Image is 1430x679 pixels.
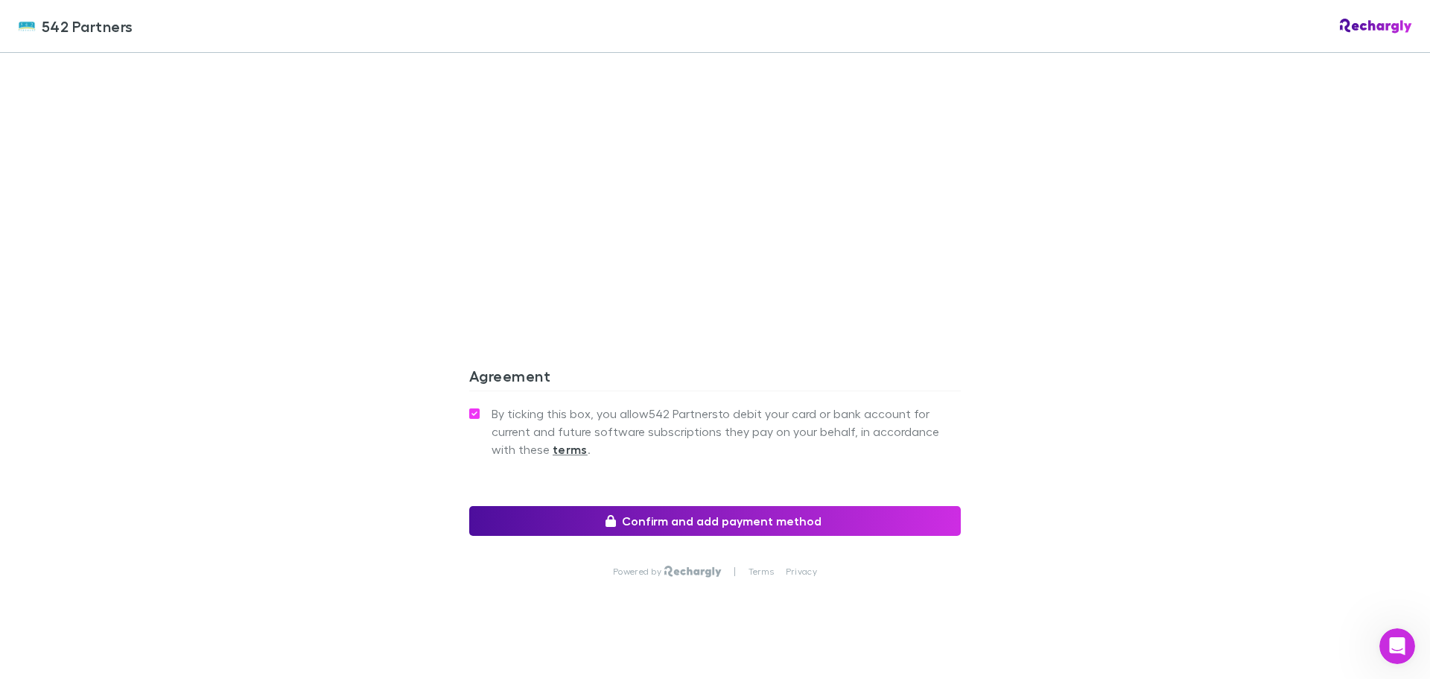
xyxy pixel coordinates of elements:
[613,566,664,578] p: Powered by
[469,506,961,536] button: Confirm and add payment method
[553,442,588,457] strong: terms
[1379,628,1415,664] iframe: Intercom live chat
[1340,19,1412,34] img: Rechargly Logo
[42,15,133,37] span: 542 Partners
[18,17,36,35] img: 542 Partners's Logo
[469,367,961,391] h3: Agreement
[749,566,774,578] a: Terms
[786,566,817,578] a: Privacy
[492,405,961,458] span: By ticking this box, you allow 542 Partners to debit your card or bank account for current and fu...
[664,566,722,578] img: Rechargly Logo
[734,566,736,578] p: |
